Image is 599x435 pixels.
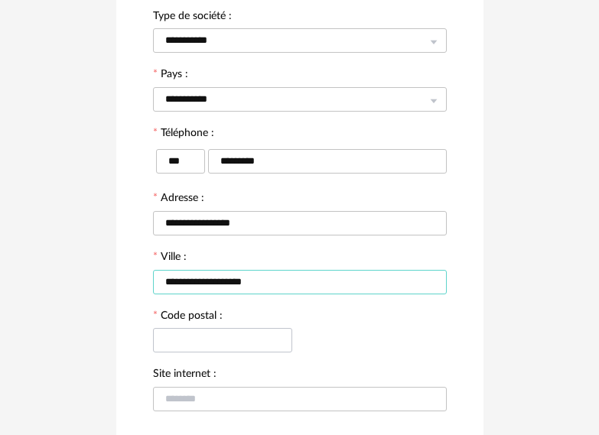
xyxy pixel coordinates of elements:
label: Ville : [153,252,187,265]
label: Type de société : [153,11,232,24]
label: Adresse : [153,193,204,206]
label: Téléphone : [153,128,214,141]
label: Code postal : [153,310,223,324]
label: Site internet : [153,368,216,382]
label: Pays : [153,69,188,83]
